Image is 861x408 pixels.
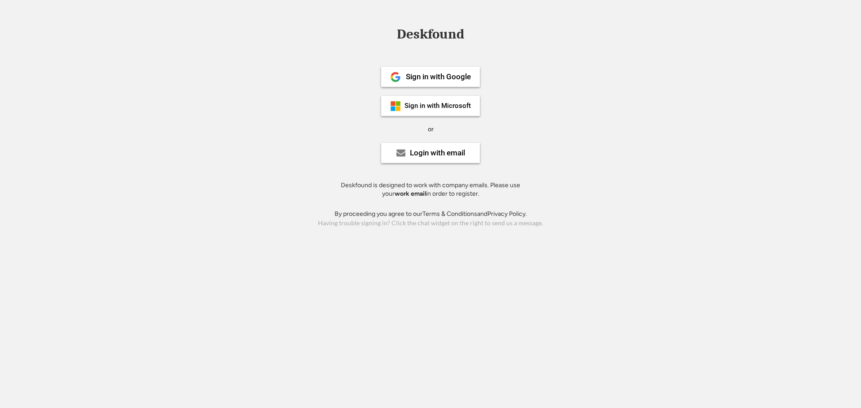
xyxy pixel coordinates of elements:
[390,101,401,112] img: ms-symbollockup_mssymbol_19.png
[422,210,477,218] a: Terms & Conditions
[395,190,426,198] strong: work email
[410,149,465,157] div: Login with email
[428,125,434,134] div: or
[330,181,531,198] div: Deskfound is designed to work with company emails. Please use your in order to register.
[404,103,471,109] div: Sign in with Microsoft
[392,27,469,41] div: Deskfound
[390,72,401,82] img: 1024px-Google__G__Logo.svg.png
[487,210,527,218] a: Privacy Policy.
[335,210,527,219] div: By proceeding you agree to our and
[406,73,471,81] div: Sign in with Google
